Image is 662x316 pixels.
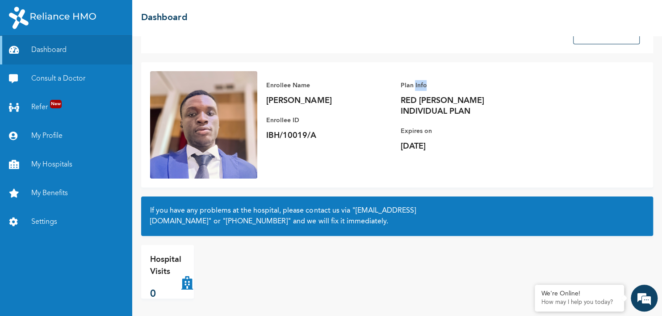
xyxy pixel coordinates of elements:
[266,130,391,141] p: IBH/10019/A
[52,109,123,199] span: We're online!
[150,287,181,302] p: 0
[266,95,391,106] p: [PERSON_NAME]
[88,268,171,296] div: FAQs
[400,95,525,117] p: RED [PERSON_NAME] INDIVIDUAL PLAN
[400,126,525,137] p: Expires on
[222,218,291,225] a: "[PHONE_NUMBER]"
[266,115,391,126] p: Enrollee ID
[266,80,391,91] p: Enrollee Name
[17,45,36,67] img: d_794563401_company_1708531726252_794563401
[150,71,257,179] img: Enrollee
[147,4,168,26] div: Minimize live chat window
[4,237,170,268] textarea: Type your message and hit 'Enter'
[150,254,181,278] p: Hospital Visits
[9,7,96,29] img: RelianceHMO's Logo
[400,80,525,91] p: Plan Info
[141,11,187,25] h2: Dashboard
[541,290,617,298] div: We're Online!
[4,284,88,290] span: Conversation
[541,299,617,306] p: How may I help you today?
[50,100,62,108] span: New
[150,205,644,227] h2: If you have any problems at the hospital, please contact us via or and we will fix it immediately.
[46,50,150,62] div: Chat with us now
[400,141,525,152] p: [DATE]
